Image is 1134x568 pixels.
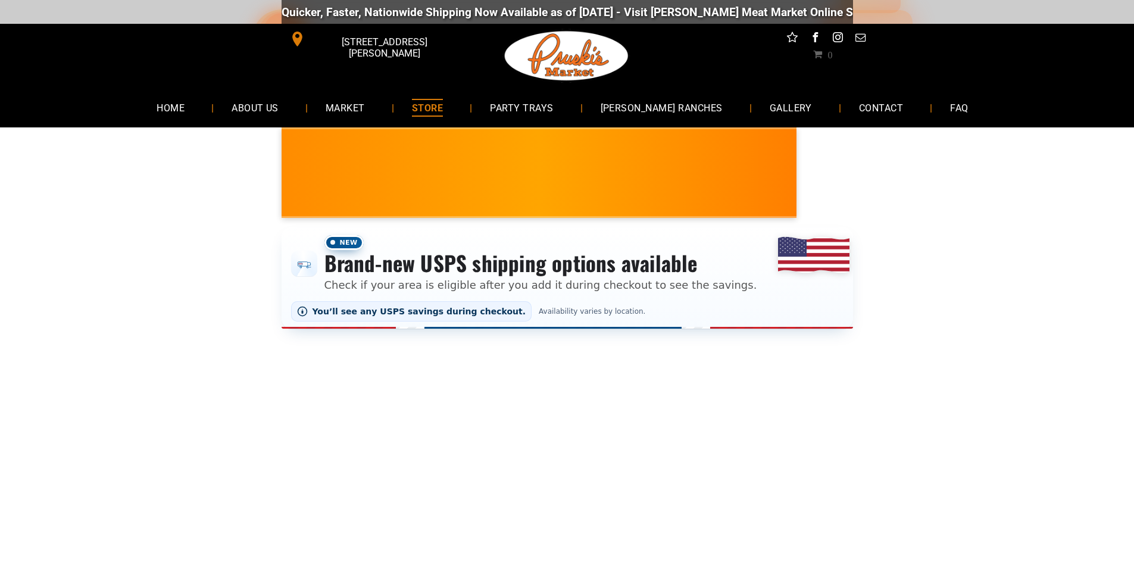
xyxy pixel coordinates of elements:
a: MARKET [308,92,383,123]
span: You’ll see any USPS savings during checkout. [313,307,526,316]
a: STORE [394,92,461,123]
a: CONTACT [841,92,921,123]
img: Pruski-s+Market+HQ+Logo2-1920w.png [502,24,631,88]
span: [STREET_ADDRESS][PERSON_NAME] [307,30,461,65]
a: [STREET_ADDRESS][PERSON_NAME] [282,30,464,48]
a: email [852,30,868,48]
a: facebook [807,30,823,48]
a: PARTY TRAYS [472,92,571,123]
span: [PERSON_NAME] MARKET [730,181,964,200]
span: Availability varies by location. [536,307,648,316]
a: instagram [830,30,845,48]
span: New [324,235,364,250]
a: FAQ [932,92,986,123]
a: [DOMAIN_NAME][URL] [839,5,954,19]
a: HOME [139,92,202,123]
span: 0 [827,49,832,59]
a: Social network [785,30,800,48]
div: Quicker, Faster, Nationwide Shipping Now Available as of [DATE] - Visit [PERSON_NAME] Meat Market... [233,5,954,19]
p: Check if your area is eligible after you add it during checkout to see the savings. [324,277,757,293]
a: [PERSON_NAME] RANCHES [583,92,741,123]
div: Shipping options announcement [282,227,853,329]
a: GALLERY [752,92,830,123]
h3: Brand-new USPS shipping options available [324,250,757,276]
a: ABOUT US [214,92,296,123]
